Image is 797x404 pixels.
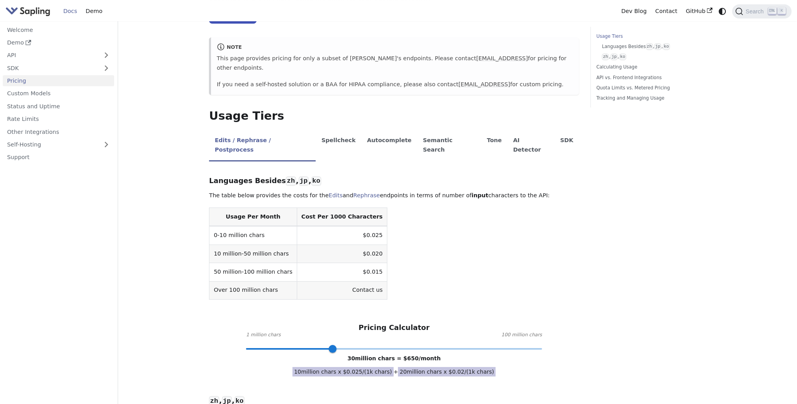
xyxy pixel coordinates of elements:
a: [EMAIL_ADDRESS] [476,55,528,61]
span: 100 million chars [501,331,542,339]
a: Self-Hosting [3,139,114,150]
span: 1 million chars [246,331,281,339]
li: AI Detector [507,130,555,161]
a: zh,jp,ko [602,53,700,61]
a: Quota Limits vs. Metered Pricing [596,84,703,92]
li: Tone [481,130,508,161]
li: Spellcheck [316,130,361,161]
a: Languages Besideszh,jp,ko [602,43,700,50]
a: Other Integrations [3,126,114,137]
a: API vs. Frontend Integrations [596,74,703,82]
li: SDK [555,130,579,161]
a: Sapling.ai [6,6,53,17]
li: Semantic Search [417,130,481,161]
a: Custom Models [3,88,114,99]
button: Switch between dark and light mode (currently system mode) [717,6,728,17]
kbd: K [778,7,786,15]
a: GitHub [681,5,716,17]
h2: Usage Tiers [209,109,579,123]
p: If you need a self-hosted solution or a BAA for HIPAA compliance, please also contact for custom ... [217,80,573,89]
li: Autocomplete [361,130,417,161]
td: Over 100 million chars [209,281,297,299]
code: jp [299,176,309,186]
h3: Pricing Calculator [359,323,429,332]
span: Search [743,8,768,15]
span: 10 million chars x $ 0.025 /(1k chars) [292,367,394,376]
a: Status and Uptime [3,100,114,112]
a: Rephrase [353,192,380,198]
img: Sapling.ai [6,6,50,17]
button: Search (Ctrl+K) [732,4,791,19]
th: Usage Per Month [209,208,297,226]
a: Demo [3,37,114,48]
a: Edits [329,192,342,198]
td: $0.020 [297,245,387,263]
li: Edits / Rephrase / Postprocess [209,130,316,161]
code: jp [654,43,661,50]
code: ko [311,176,321,186]
a: Rate Limits [3,113,114,125]
a: Support [3,152,114,163]
td: 10 million-50 million chars [209,245,297,263]
button: Expand sidebar category 'SDK' [98,62,114,74]
strong: input [472,192,488,198]
code: jp [610,54,618,60]
a: Calculating Usage [596,63,703,71]
code: zh [602,54,609,60]
a: Docs [59,5,81,17]
a: Usage Tiers [596,33,703,40]
td: 0-10 million chars [209,226,297,245]
p: The table below provides the costs for the and endpoints in terms of number of characters to the ... [209,191,579,200]
p: This page provides pricing for only a subset of [PERSON_NAME]'s endpoints. Please contact for pri... [217,54,573,73]
a: SDK [3,62,98,74]
code: ko [619,54,626,60]
td: 50 million-100 million chars [209,263,297,281]
td: Contact us [297,281,387,299]
div: note [217,43,573,52]
code: ko [663,43,670,50]
td: $0.025 [297,226,387,245]
h3: Languages Besides , , [209,176,579,185]
a: Dev Blog [617,5,651,17]
span: 20 million chars x $ 0.02 /(1k chars) [398,367,496,376]
a: API [3,50,98,61]
code: zh [286,176,296,186]
button: Expand sidebar category 'API' [98,50,114,61]
a: Contact [651,5,682,17]
span: + [394,369,398,375]
td: $0.015 [297,263,387,281]
th: Cost Per 1000 Characters [297,208,387,226]
code: zh [646,43,653,50]
a: Welcome [3,24,114,35]
span: 30 million chars = $ 650 /month [348,355,441,361]
a: [EMAIL_ADDRESS] [459,81,510,87]
a: Pricing [3,75,114,87]
a: Demo [81,5,107,17]
a: Tracking and Managing Usage [596,95,703,102]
